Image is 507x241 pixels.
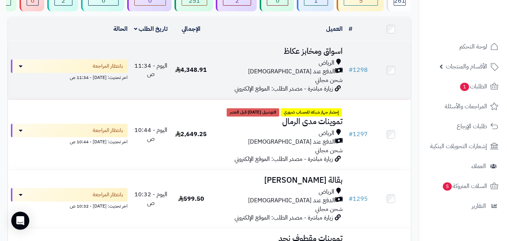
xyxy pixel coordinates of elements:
span: لوحة التحكم [459,41,487,52]
a: # [349,24,352,33]
a: المراجعات والأسئلة [424,97,502,115]
a: التقارير [424,197,502,215]
span: الرياض [319,59,334,67]
a: #1295 [349,194,368,203]
span: اليوم - 11:34 ص [134,61,167,79]
span: شحن مجاني [315,76,343,85]
span: اليوم - 10:44 ص [134,126,167,143]
span: التقارير [472,201,486,211]
span: بانتظار المراجعة [93,127,123,134]
a: السلات المتروكة5 [424,177,502,195]
img: logo-2.png [456,19,500,35]
a: الإجمالي [182,24,200,33]
span: زيارة مباشرة - مصدر الطلب: الموقع الإلكتروني [235,155,333,164]
span: شحن مجاني [315,205,343,214]
span: بانتظار المراجعة [93,191,123,199]
a: لوحة التحكم [424,38,502,56]
span: # [349,130,353,139]
span: طلبات الإرجاع [457,121,487,132]
span: # [349,65,353,74]
div: اخر تحديث: [DATE] - 10:32 ص [11,202,128,209]
span: الرياض [319,188,334,196]
span: التوصيل [DATE] قبل العصر [227,108,279,117]
h3: بقالة [PERSON_NAME] [214,176,343,185]
span: الدفع عند [DEMOGRAPHIC_DATA] [248,196,335,205]
a: الطلبات1 [424,77,502,95]
h3: تموينات مدى الرمال [214,117,343,126]
span: الأقسام والمنتجات [446,61,487,72]
span: الطلبات [459,81,487,92]
span: زيارة مباشرة - مصدر الطلب: الموقع الإلكتروني [235,84,333,93]
a: طلبات الإرجاع [424,117,502,135]
span: الرياض [319,129,334,138]
span: زيارة مباشرة - مصدر الطلب: الموقع الإلكتروني [235,213,333,222]
span: المراجعات والأسئلة [445,101,487,112]
span: العملاء [471,161,486,171]
a: العملاء [424,157,502,175]
span: 599.50 [178,194,204,203]
span: اليوم - 10:32 ص [134,190,167,208]
div: اخر تحديث: [DATE] - 11:34 ص [11,73,128,81]
a: تاريخ الطلب [134,24,168,33]
span: إشعارات التحويلات البنكية [430,141,487,152]
span: بانتظار المراجعة [93,62,123,70]
span: إحضار جهاز شبكه للحساب ضروري [281,108,342,117]
span: شحن مجاني [315,146,343,155]
h3: اسواق ومخابز عكاظ [214,47,343,56]
a: إشعارات التحويلات البنكية [424,137,502,155]
span: # [349,194,353,203]
div: Open Intercom Messenger [11,212,29,230]
span: 5 [443,182,452,191]
a: #1298 [349,65,368,74]
div: اخر تحديث: [DATE] - 10:44 ص [11,137,128,145]
span: السلات المتروكة [442,181,487,191]
span: 1 [460,83,469,91]
span: 4,348.91 [175,65,207,74]
span: 2,649.25 [175,130,207,139]
span: الدفع عند [DEMOGRAPHIC_DATA] [248,67,335,76]
a: #1297 [349,130,368,139]
a: العميل [326,24,343,33]
a: الحالة [113,24,128,33]
span: الدفع عند [DEMOGRAPHIC_DATA] [248,138,335,146]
